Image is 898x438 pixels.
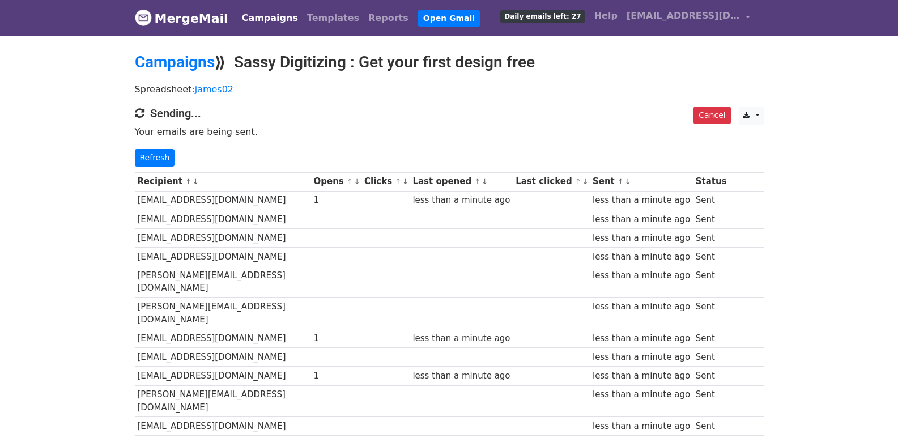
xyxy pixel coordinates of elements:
th: Opens [311,172,362,191]
td: Sent [693,367,729,385]
div: less than a minute ago [593,332,690,345]
td: [EMAIL_ADDRESS][DOMAIN_NAME] [135,228,311,247]
a: Cancel [693,107,730,124]
td: [PERSON_NAME][EMAIL_ADDRESS][DOMAIN_NAME] [135,266,311,298]
div: 1 [313,369,359,382]
th: Last clicked [513,172,590,191]
div: less than a minute ago [593,420,690,433]
td: Sent [693,329,729,348]
div: less than a minute ago [412,369,510,382]
th: Recipient [135,172,311,191]
span: Daily emails left: 27 [500,10,585,23]
div: 1 [313,194,359,207]
td: [PERSON_NAME][EMAIL_ADDRESS][DOMAIN_NAME] [135,297,311,329]
a: [EMAIL_ADDRESS][DOMAIN_NAME] [622,5,755,31]
p: Your emails are being sent. [135,126,764,138]
a: ↑ [185,177,191,186]
a: ↑ [474,177,480,186]
a: ↓ [402,177,408,186]
td: Sent [693,348,729,367]
a: Help [590,5,622,27]
td: Sent [693,210,729,228]
td: [EMAIL_ADDRESS][DOMAIN_NAME] [135,247,311,266]
th: Status [693,172,729,191]
td: [EMAIL_ADDRESS][DOMAIN_NAME] [135,417,311,436]
a: MergeMail [135,6,228,30]
td: Sent [693,266,729,298]
p: Spreadsheet: [135,83,764,95]
td: Sent [693,191,729,210]
a: ↑ [618,177,624,186]
a: ↓ [625,177,631,186]
div: less than a minute ago [593,300,690,313]
div: 1 [313,332,359,345]
h4: Sending... [135,107,764,120]
div: less than a minute ago [412,332,510,345]
div: less than a minute ago [593,269,690,282]
div: less than a minute ago [593,388,690,401]
a: ↑ [395,177,401,186]
a: ↑ [347,177,353,186]
div: less than a minute ago [593,213,690,226]
div: less than a minute ago [593,250,690,263]
img: MergeMail logo [135,9,152,26]
a: Reports [364,7,413,29]
td: [EMAIL_ADDRESS][DOMAIN_NAME] [135,367,311,385]
a: Refresh [135,149,175,167]
td: [EMAIL_ADDRESS][DOMAIN_NAME] [135,191,311,210]
td: Sent [693,228,729,247]
a: ↑ [575,177,581,186]
td: Sent [693,417,729,436]
td: [EMAIL_ADDRESS][DOMAIN_NAME] [135,348,311,367]
th: Sent [590,172,693,191]
td: [EMAIL_ADDRESS][DOMAIN_NAME] [135,210,311,228]
a: ↓ [193,177,199,186]
td: [PERSON_NAME][EMAIL_ADDRESS][DOMAIN_NAME] [135,385,311,417]
a: ↓ [482,177,488,186]
td: Sent [693,297,729,329]
div: less than a minute ago [593,232,690,245]
td: Sent [693,247,729,266]
div: less than a minute ago [593,194,690,207]
a: Open Gmail [418,10,480,27]
a: ↓ [354,177,360,186]
a: james02 [195,84,233,95]
td: [EMAIL_ADDRESS][DOMAIN_NAME] [135,329,311,348]
th: Clicks [361,172,410,191]
a: Campaigns [237,7,303,29]
div: less than a minute ago [593,369,690,382]
h2: ⟫ Sassy Digitizing : Get your first design free [135,53,764,72]
div: less than a minute ago [593,351,690,364]
th: Last opened [410,172,513,191]
span: [EMAIL_ADDRESS][DOMAIN_NAME] [627,9,740,23]
a: Campaigns [135,53,215,71]
div: less than a minute ago [412,194,510,207]
a: Daily emails left: 27 [496,5,589,27]
td: Sent [693,385,729,417]
a: ↓ [582,177,589,186]
a: Templates [303,7,364,29]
